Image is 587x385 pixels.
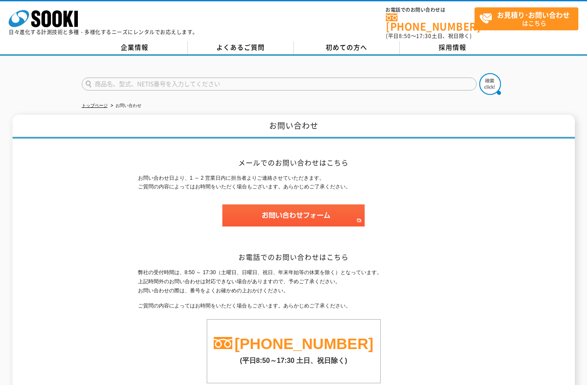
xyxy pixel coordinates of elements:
[475,7,578,30] a: お見積り･お問い合わせはこちら
[9,29,198,35] p: 日々進化する計測技術と多種・多様化するニーズにレンタルでお応えします。
[386,13,475,31] a: [PHONE_NUMBER]
[222,204,365,226] img: お問い合わせフォーム
[207,352,380,366] p: (平日8:50～17:30 土日、祝日除く)
[138,252,449,262] h2: お電話でのお問い合わせはこちら
[416,32,432,40] span: 17:30
[138,268,449,295] p: 弊社の受付時間は、8:50 ～ 17:30（土曜日、日曜日、祝日、年末年始等の休業を除く）となっています。 上記時間外のお問い合わせは対応できない場合がありますので、予めご了承ください。 お問い...
[138,174,449,192] p: お問い合わせ日より、1 ～ 2 営業日内に担当者よりご連絡させていただきます。 ご質問の内容によってはお時間をいただく場合もございます。あらかじめご了承ください。
[82,78,477,91] input: 商品名、型式、NETIS番号を入力してください
[326,42,367,52] span: 初めての方へ
[386,7,475,13] span: お電話でのお問い合わせは
[82,41,188,54] a: 企業情報
[479,8,578,29] span: はこちら
[109,101,141,110] li: お問い合わせ
[188,41,294,54] a: よくあるご質問
[234,335,373,352] a: [PHONE_NUMBER]
[400,41,506,54] a: 採用情報
[13,115,575,139] h1: お問い合わせ
[497,10,570,20] strong: お見積り･お問い合わせ
[479,73,501,95] img: btn_search.png
[386,32,472,40] span: (平日 ～ 土日、祝日除く)
[138,158,449,167] h2: メールでのお問い合わせはこちら
[138,301,449,311] p: ご質問の内容によってはお時間をいただく場合もございます。あらかじめご了承ください。
[82,103,108,108] a: トップページ
[222,219,365,225] a: お問い合わせフォーム
[294,41,400,54] a: 初めての方へ
[399,32,411,40] span: 8:50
